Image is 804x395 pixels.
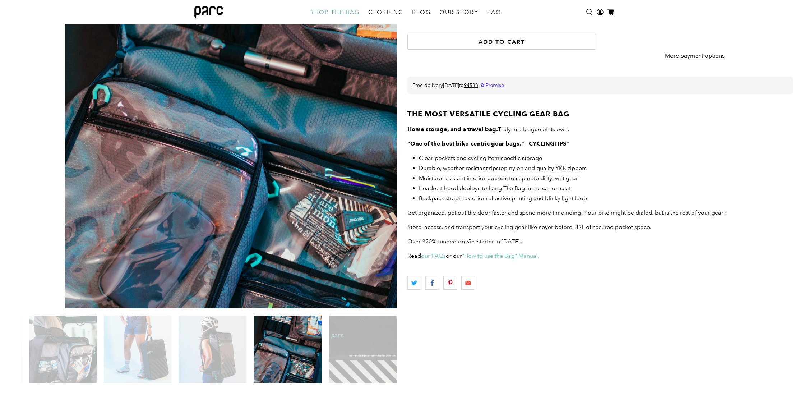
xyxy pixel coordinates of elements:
span: Headrest hood deploys to hang The Bag in the car on seat [419,185,571,192]
a: BLOG [408,2,435,22]
span: Durable, weather resistant ripstop nylon and quality YKK zippers [419,165,587,171]
span: Moisture resistant interior pockets to separate dirty, wet gear [419,175,578,182]
a: More payment options [619,46,770,69]
img: parc bag logo [194,6,223,19]
a: OUR STORY [435,2,483,22]
a: CLOTHING [364,2,408,22]
strong: "One of the best bike-centric gear bags." - CYCLINGTIPS" [407,140,569,147]
span: Add to cart [479,38,525,45]
a: our FAQs [421,252,446,259]
span: Read or our [407,252,539,259]
span: Truly in a league of its own. [412,126,569,133]
strong: H [407,126,412,133]
span: Clear pockets and cycling item specific storage [419,155,542,161]
a: SHOP THE BAG [306,2,364,22]
span: Store, access, and transport your cycling gear like never before. 32L of secured pocket space. [407,224,651,230]
span: Get organized, get out the door faster and spend more time riding! Your bike might be dialed, but... [407,209,726,216]
a: FAQ [483,2,505,22]
button: Add to cart [407,34,596,50]
span: Over 320% funded on Kickstarter in [DATE]! [407,238,522,245]
span: Backpack straps, exterior reflective printing and blinky light loop [419,195,587,202]
strong: THE MOST VERSATILE CYCLING GEAR BAG [407,110,569,118]
a: "How to use the Bag" Manual. [462,252,539,259]
strong: ome storage, and a travel bag. [412,126,498,133]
